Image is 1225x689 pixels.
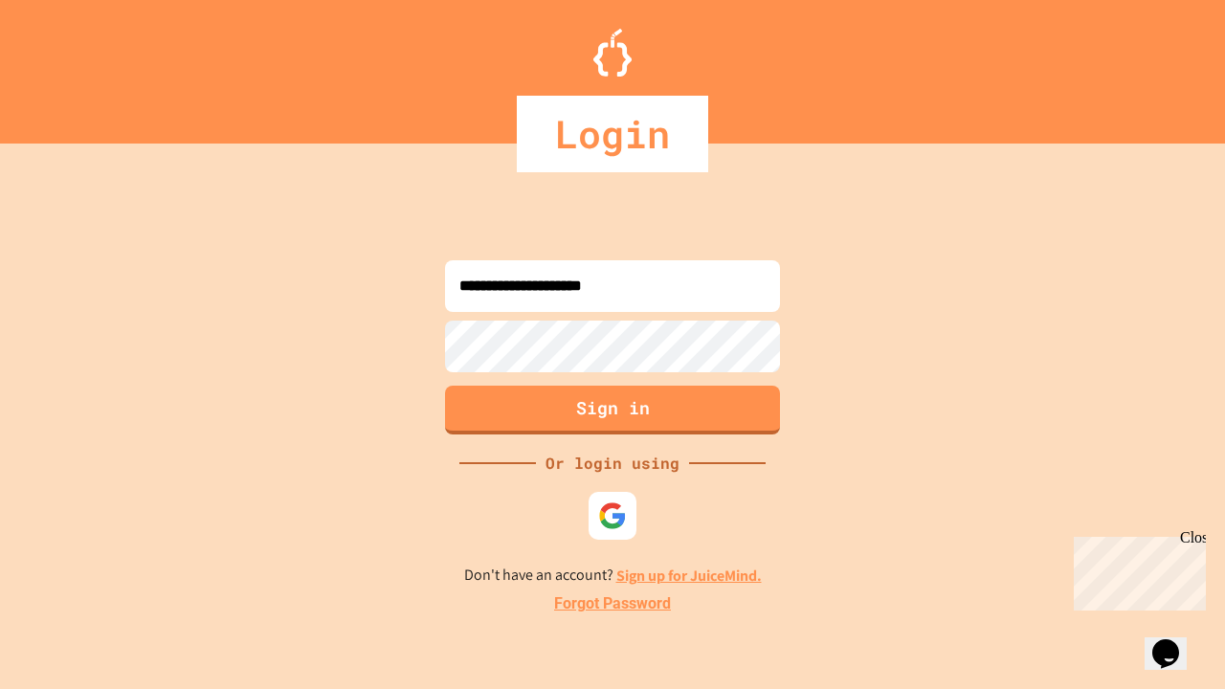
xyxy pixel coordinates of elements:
img: Logo.svg [593,29,632,77]
p: Don't have an account? [464,564,762,588]
div: Login [517,96,708,172]
button: Sign in [445,386,780,434]
img: google-icon.svg [598,501,627,530]
div: Or login using [536,452,689,475]
div: Chat with us now!Close [8,8,132,122]
iframe: chat widget [1145,612,1206,670]
iframe: chat widget [1066,529,1206,611]
a: Sign up for JuiceMind. [616,566,762,586]
a: Forgot Password [554,592,671,615]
